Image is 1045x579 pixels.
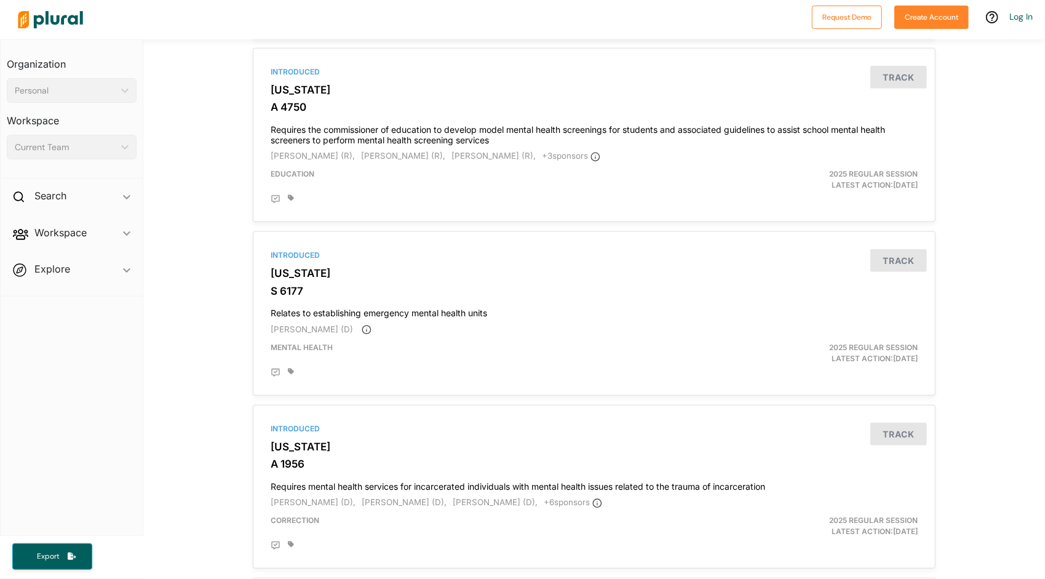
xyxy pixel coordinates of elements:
[361,151,445,161] span: [PERSON_NAME] (R),
[7,46,137,73] h3: Organization
[7,103,137,130] h3: Workspace
[453,497,538,507] span: [PERSON_NAME] (D),
[870,423,927,445] button: Track
[271,250,918,261] div: Introduced
[271,324,353,334] span: [PERSON_NAME] (D)
[271,302,918,319] h4: Relates to establishing emergency mental health units
[271,151,355,161] span: [PERSON_NAME] (R),
[451,151,536,161] span: [PERSON_NAME] (R),
[15,84,116,97] div: Personal
[288,541,294,548] div: Add tags
[15,141,116,154] div: Current Team
[812,6,882,29] button: Request Demo
[271,516,319,525] span: Correction
[34,189,66,202] h2: Search
[271,119,918,146] h4: Requires the commissioner of education to develop model mental health screenings for students and...
[271,441,918,453] h3: [US_STATE]
[542,151,600,161] span: + 3 sponsor s
[705,342,927,364] div: Latest Action: [DATE]
[705,169,927,191] div: Latest Action: [DATE]
[1009,11,1033,22] a: Log In
[894,6,969,29] button: Create Account
[829,169,918,178] span: 2025 Regular Session
[271,267,918,279] h3: [US_STATE]
[271,343,333,352] span: Mental Health
[271,285,918,297] h3: S 6177
[271,423,918,434] div: Introduced
[870,66,927,89] button: Track
[271,497,356,507] span: [PERSON_NAME] (D),
[870,249,927,272] button: Track
[271,84,918,96] h3: [US_STATE]
[271,194,280,204] div: Add Position Statement
[271,368,280,378] div: Add Position Statement
[271,541,280,551] div: Add Position Statement
[288,368,294,375] div: Add tags
[362,497,447,507] span: [PERSON_NAME] (D),
[271,476,918,492] h4: Requires mental health services for incarcerated individuals with mental health issues related to...
[812,10,882,23] a: Request Demo
[829,343,918,352] span: 2025 Regular Session
[544,497,602,507] span: + 6 sponsor s
[288,194,294,202] div: Add tags
[894,10,969,23] a: Create Account
[12,543,92,570] button: Export
[271,169,314,178] span: Education
[271,101,918,113] h3: A 4750
[705,515,927,537] div: Latest Action: [DATE]
[829,516,918,525] span: 2025 Regular Session
[271,458,918,470] h3: A 1956
[271,66,918,78] div: Introduced
[28,551,68,562] span: Export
